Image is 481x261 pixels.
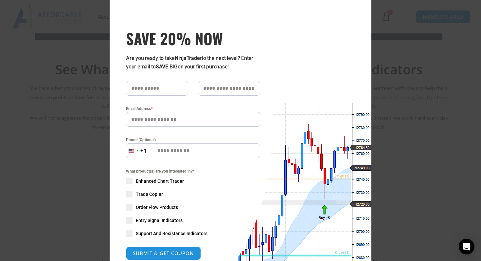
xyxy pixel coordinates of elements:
[136,230,207,237] span: Support And Resistance Indicators
[126,191,260,197] label: Trade Copier
[126,204,260,211] label: Order Flow Products
[175,55,202,61] strong: NinjaTrader
[156,64,178,70] strong: SAVE BIG
[136,191,163,197] span: Trade Copier
[126,105,260,112] label: Email Address
[126,29,260,47] h3: SAVE 20% NOW
[126,217,260,224] label: Entry Signal Indicators
[126,168,260,175] span: What product(s) are you interested in?
[136,204,178,211] span: Order Flow Products
[126,54,260,71] p: Are you ready to take to the next level? Enter your email to on your first purchase!
[136,217,183,224] span: Entry Signal Indicators
[126,143,147,158] button: Selected country
[126,247,201,260] button: SUBMIT & GET COUPON
[126,230,260,237] label: Support And Resistance Indicators
[126,137,260,143] label: Phone (Optional)
[136,178,184,184] span: Enhanced Chart Trader
[459,239,474,254] div: Open Intercom Messenger
[140,147,147,155] div: +1
[126,178,260,184] label: Enhanced Chart Trader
